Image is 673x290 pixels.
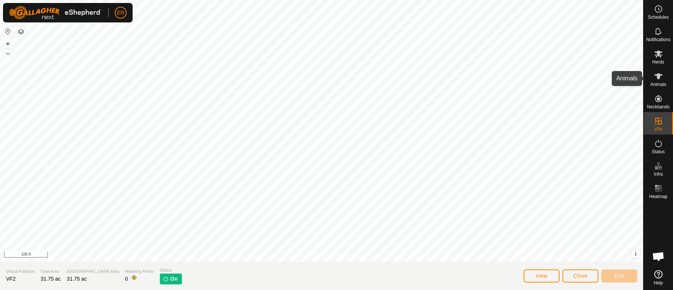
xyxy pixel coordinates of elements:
[647,105,669,109] span: Neckbands
[41,268,61,275] span: Total Area
[170,275,177,283] span: On
[536,273,548,279] span: View
[654,127,662,132] span: VPs
[160,267,182,274] span: Status
[41,276,61,282] span: 31.75 ac
[329,252,351,259] a: Contact Us
[647,245,670,268] a: Open chat
[650,82,666,87] span: Animals
[163,276,169,282] img: turn-on
[9,6,102,19] img: Gallagher Logo
[614,273,624,279] span: Edit
[3,39,12,48] button: +
[6,276,16,282] span: VF2
[632,250,640,258] button: i
[648,15,669,19] span: Schedules
[652,60,664,64] span: Herds
[3,27,12,36] button: Reset Map
[654,172,663,176] span: Infra
[652,149,664,154] span: Status
[646,37,670,42] span: Notifications
[643,267,673,288] a: Help
[601,269,637,283] button: Edit
[6,268,35,275] span: Virtual Paddock
[16,27,25,36] button: Map Layers
[125,268,154,275] span: Watering Points
[649,194,667,199] span: Heatmap
[117,9,124,17] span: ER
[292,252,320,259] a: Privacy Policy
[67,268,119,275] span: [GEOGRAPHIC_DATA] Area
[524,269,559,283] button: View
[573,273,587,279] span: Close
[3,49,12,58] button: –
[654,281,663,285] span: Help
[125,276,128,282] span: 0
[635,251,636,257] span: i
[67,276,87,282] span: 31.75 ac
[562,269,598,283] button: Close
